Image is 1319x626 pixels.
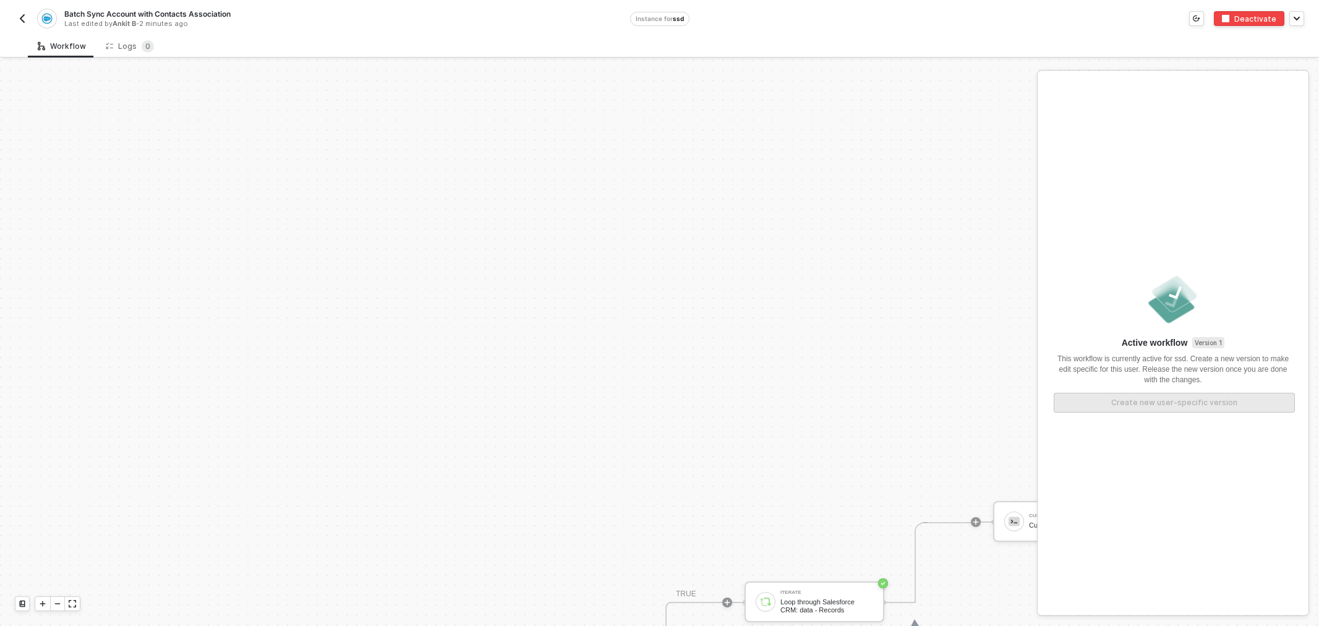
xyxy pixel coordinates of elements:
div: Custom Code [1029,521,1122,530]
img: icon [760,596,771,607]
div: Deactivate [1234,14,1276,24]
div: This workflow is currently active for ssd. Create a new version to make edit specific for this us... [1052,354,1294,385]
button: deactivateDeactivate [1214,11,1284,26]
div: Loop through Salesforce CRM: data - Records [780,598,873,614]
span: Ankit B [113,19,136,28]
sup: Version 1 [1192,337,1224,348]
span: icon-play [724,599,731,606]
div: Iterate [780,590,873,595]
button: back [15,11,30,26]
div: TRUE [676,588,696,600]
img: icon [1009,516,1020,527]
div: Active workflow [1122,337,1225,349]
img: integration-icon [41,13,52,24]
span: icon-minus [54,600,61,607]
img: empty-state-released [1146,272,1200,327]
img: back [17,14,27,24]
span: icon-versioning [1193,15,1200,22]
span: Instance for [636,15,673,22]
div: Custom Code [1029,513,1122,518]
span: Batch Sync Account with Contacts Association [64,9,231,19]
sup: 0 [142,40,154,53]
div: Workflow [38,41,86,51]
span: ssd [673,15,684,22]
div: Last edited by - 2 minutes ago [64,19,629,28]
span: icon-play [39,600,46,607]
span: icon-play [972,518,980,526]
img: deactivate [1222,15,1229,22]
span: icon-expand [69,600,76,607]
span: icon-success-page [878,578,888,588]
div: Logs [106,40,154,53]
